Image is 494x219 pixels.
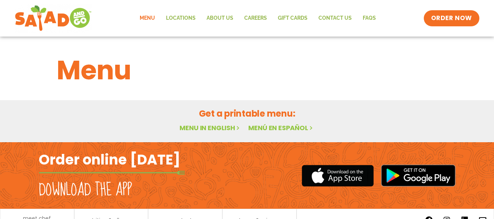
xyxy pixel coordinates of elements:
a: About Us [201,10,239,27]
a: GIFT CARDS [272,10,313,27]
a: FAQs [357,10,381,27]
img: appstore [302,164,374,188]
a: Menu [134,10,161,27]
h2: Get a printable menu: [57,107,438,120]
img: fork [39,171,185,175]
a: ORDER NOW [424,10,479,26]
h2: Order online [DATE] [39,151,180,169]
img: new-SAG-logo-768×292 [15,4,92,33]
img: google_play [381,165,456,186]
a: Locations [161,10,201,27]
a: Menu in English [180,123,241,132]
h2: Download the app [39,180,132,200]
span: ORDER NOW [431,14,472,23]
a: Careers [239,10,272,27]
nav: Menu [134,10,381,27]
a: Menú en español [248,123,314,132]
h1: Menu [57,50,438,90]
a: Contact Us [313,10,357,27]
